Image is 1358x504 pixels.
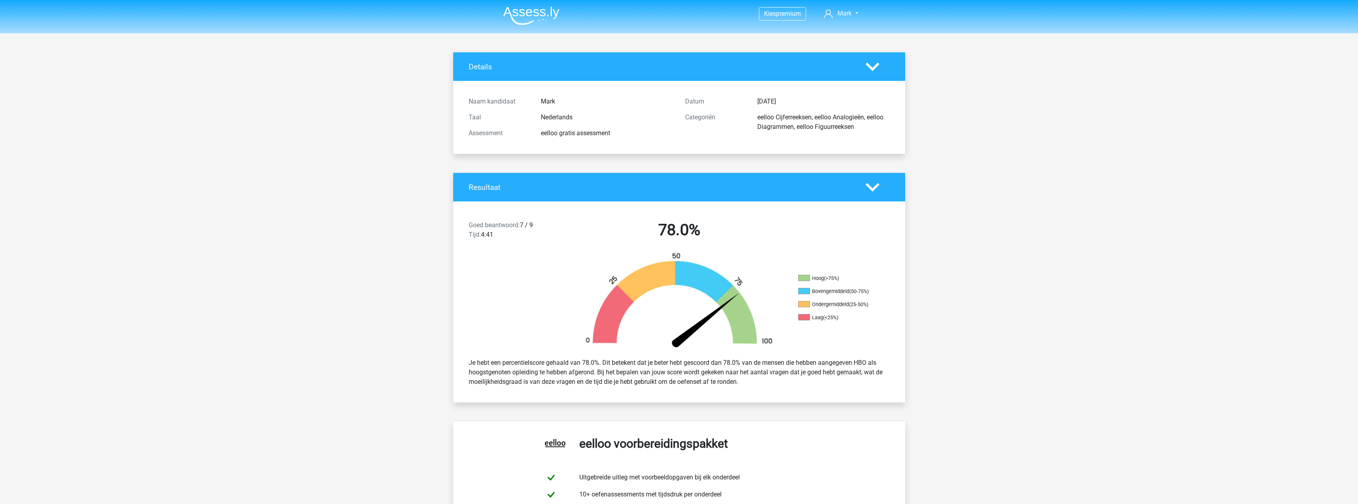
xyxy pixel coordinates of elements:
li: Bovengemiddeld [798,288,877,295]
div: Assessment [463,128,535,138]
a: Kiespremium [759,8,806,19]
div: Taal [463,113,535,122]
span: Goed beantwoord: [469,221,520,229]
span: premium [776,10,801,17]
img: Assessly [503,6,559,25]
div: (25-50%) [849,301,868,307]
h4: Resultaat [469,183,854,192]
div: Naam kandidaat [463,97,535,106]
a: Mark [821,9,861,18]
div: (>75%) [824,275,839,281]
div: (50-75%) [849,288,869,294]
div: eelloo Cijferreeksen, eelloo Analogieën, eelloo Diagrammen, eelloo Figuurreeksen [751,113,896,132]
li: Hoog [798,275,877,282]
span: Mark [837,10,852,17]
h2: 78.0% [577,220,781,240]
img: 78.1f539fb9fc92.png [572,252,786,352]
div: eelloo gratis assessment [535,128,679,138]
div: Mark [535,97,679,106]
div: Nederlands [535,113,679,122]
li: Ondergemiddeld [798,301,877,308]
h4: Details [469,62,854,71]
div: 7 / 9 4:41 [463,220,571,243]
div: Je hebt een percentielscore gehaald van 78.0%. Dit betekent dat je beter hebt gescoord dan 78.0% ... [463,355,896,390]
div: Categoriën [679,113,751,132]
div: [DATE] [751,97,896,106]
li: Laag [798,314,877,321]
span: Kies [764,10,776,17]
div: (<25%) [823,314,838,320]
div: Datum [679,97,751,106]
span: Tijd: [469,231,481,238]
